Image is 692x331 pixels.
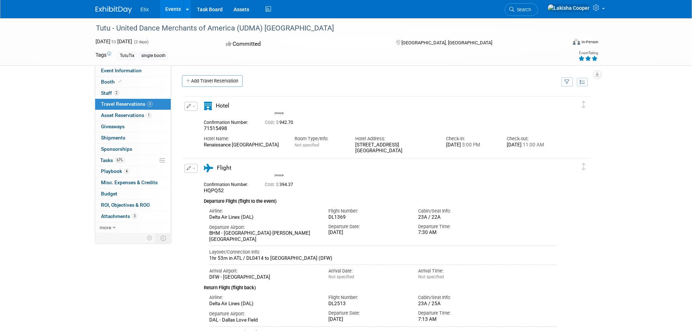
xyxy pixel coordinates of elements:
[101,90,119,96] span: Staff
[204,180,254,187] div: Confirmation Number:
[204,142,284,148] div: Renaissance [GEOGRAPHIC_DATA]
[209,301,318,307] div: Delta Air Lines (DAL)
[582,101,586,108] i: Click and drag to move item
[204,187,224,193] span: HQPQ52
[100,157,125,163] span: Tasks
[217,165,231,171] span: Flight
[204,125,227,131] span: 71515498
[446,136,496,142] div: Check-in:
[95,189,171,199] a: Budget
[209,224,318,231] div: Departure Airport:
[101,135,125,141] span: Shipments
[328,301,407,307] div: DL2513
[101,101,153,107] span: Travel Reservations
[581,39,598,45] div: In-Person
[101,112,151,118] span: Asset Reservations
[209,249,557,255] div: Layover/Connection Info:
[118,80,122,84] i: Booth reservation complete
[446,142,496,148] div: [DATE]
[204,194,557,205] div: Departure Flight (flight to the event)
[265,182,296,187] span: 394.37
[573,39,580,45] img: Format-Inperson.png
[101,146,132,152] span: Sponsorships
[328,294,407,301] div: Flight Number:
[328,223,407,230] div: Departure Date:
[209,214,318,221] div: Delta Air Lines (DAL)
[182,75,243,87] a: Add Travel Reservation
[95,133,171,144] a: Shipments
[156,233,171,243] td: Toggle Event Tabs
[147,101,153,107] span: 4
[95,144,171,155] a: Sponsorships
[133,40,149,44] span: (2 days)
[95,166,171,177] a: Playbook4
[273,101,286,115] div: Lakisha Cooper
[143,233,156,243] td: Personalize Event Tab Strip
[418,294,497,301] div: Cabin/Seat Info:
[101,79,123,85] span: Booth
[93,22,556,35] div: Tutu - United Dance Merchants of America (UDMA) [GEOGRAPHIC_DATA]
[95,222,171,233] a: more
[110,39,117,44] span: to
[265,120,296,125] span: 942.70
[95,177,171,188] a: Misc. Expenses & Credits
[265,182,279,187] span: Cost: $
[101,191,117,197] span: Budget
[118,52,137,60] div: TutuTix
[273,163,286,177] div: Lakisha Cooper
[95,211,171,222] a: Attachments3
[95,65,171,76] a: Event Information
[418,208,497,214] div: Cabin/Seat Info:
[275,101,285,111] img: Lakisha Cooper
[522,142,544,148] span: 11:00 AM
[139,52,168,60] div: single booth
[101,168,129,174] span: Playbook
[461,142,480,148] span: 3:00 PM
[275,163,285,173] img: Lakisha Cooper
[355,136,435,142] div: Hotel Address:
[115,157,125,163] span: 67%
[582,163,586,170] i: Click and drag to move item
[114,90,119,96] span: 2
[209,268,318,274] div: Arrival Airport:
[507,136,557,142] div: Check-out:
[524,38,599,49] div: Event Format
[141,7,149,12] span: Etix
[95,121,171,132] a: Giveaways
[418,310,497,316] div: Departure Time:
[95,99,171,110] a: Travel Reservations4
[209,208,318,214] div: Airline:
[95,155,171,166] a: Tasks67%
[275,173,284,177] div: Lakisha Cooper
[514,7,531,12] span: Search
[547,4,590,12] img: Lakisha Cooper
[328,310,407,316] div: Departure Date:
[101,213,137,219] span: Attachments
[507,142,557,148] div: [DATE]
[96,51,111,60] td: Tags
[101,68,142,73] span: Event Information
[328,316,407,323] div: [DATE]
[418,230,497,236] div: 7:30 AM
[328,208,407,214] div: Flight Number:
[418,223,497,230] div: Departure Time:
[146,113,151,118] span: 1
[295,136,344,142] div: Room Type/Info:
[224,38,384,51] div: Committed
[328,274,407,280] div: Not specified
[209,255,557,262] div: 1hr 53m in ATL / DL0414 to [GEOGRAPHIC_DATA] (DFW)
[295,142,319,148] span: Not specified
[204,164,213,172] i: Flight
[355,142,435,154] div: [STREET_ADDRESS] [GEOGRAPHIC_DATA]
[578,51,598,55] div: Event Rating
[418,268,497,274] div: Arrival Time:
[328,214,407,221] div: DL1369
[328,230,407,236] div: [DATE]
[564,80,570,85] i: Filter by Traveler
[216,102,229,109] span: Hotel
[95,200,171,211] a: ROI, Objectives & ROO
[418,301,497,307] div: 23A / 25A
[100,225,111,230] span: more
[209,317,318,323] div: DAL - Dallas Love Field
[209,274,318,280] div: DFW - [GEOGRAPHIC_DATA]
